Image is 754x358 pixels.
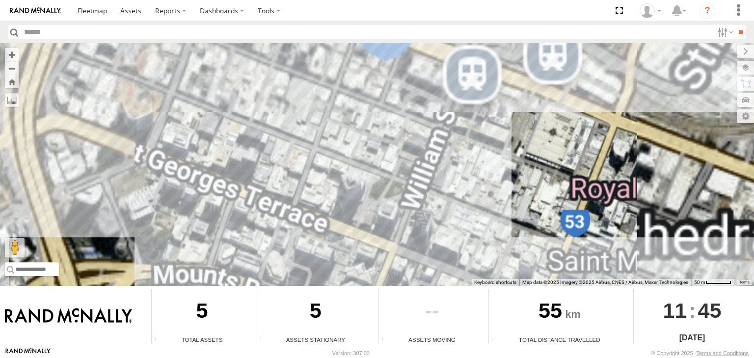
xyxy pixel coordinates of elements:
img: Rand McNally [5,308,132,325]
div: Assets Moving [379,335,485,344]
span: 11 [663,289,687,332]
button: Drag Pegman onto the map to open Street View [5,238,25,257]
div: Total number of assets current in transit. [379,336,394,344]
div: Grainge Ryall [636,3,665,18]
div: [DATE] [634,332,750,344]
div: Version: 307.00 [332,350,370,356]
div: Total number of assets current stationary. [256,336,271,344]
div: 5 [256,289,375,335]
a: Visit our Website [5,348,51,358]
div: 55 [489,289,630,335]
a: Terms (opens in new tab) [739,280,750,284]
label: Measure [5,93,19,107]
button: Zoom in [5,48,19,61]
label: Map Settings [737,109,754,123]
i: ? [700,3,715,19]
span: 45 [698,289,722,332]
button: Zoom out [5,61,19,75]
button: Keyboard shortcuts [474,279,516,286]
div: © Copyright 2025 - [651,350,749,356]
span: Map data ©2025 Imagery ©2025 Airbus, CNES / Airbus, Maxar Technologies [522,280,688,285]
div: : [634,289,750,332]
div: 5 [152,289,252,335]
div: Total number of Enabled Assets [152,336,166,344]
div: Total distance travelled by all assets within specified date range and applied filters [489,336,504,344]
img: rand-logo.svg [10,7,61,14]
button: Map scale: 50 m per 49 pixels [691,279,734,286]
a: Terms and Conditions [697,350,749,356]
div: Total Assets [152,335,252,344]
div: Total Distance Travelled [489,335,630,344]
div: Assets Stationary [256,335,375,344]
label: Search Filter Options [714,25,735,39]
button: Zoom Home [5,75,19,88]
span: 50 m [694,280,705,285]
